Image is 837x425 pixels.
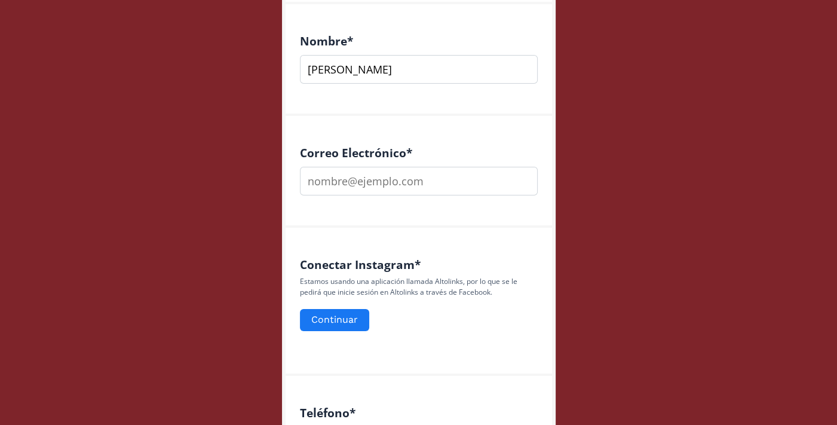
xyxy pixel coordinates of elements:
[300,146,538,160] h4: Correo Electrónico *
[300,55,538,84] input: Escribe aquí tu respuesta...
[300,258,538,271] h4: Conectar Instagram *
[300,309,369,331] button: Continuar
[300,406,538,420] h4: Teléfono *
[300,276,538,298] p: Estamos usando una aplicación llamada Altolinks, por lo que se le pedirá que inicie sesión en Alt...
[300,167,538,195] input: nombre@ejemplo.com
[300,34,538,48] h4: Nombre *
